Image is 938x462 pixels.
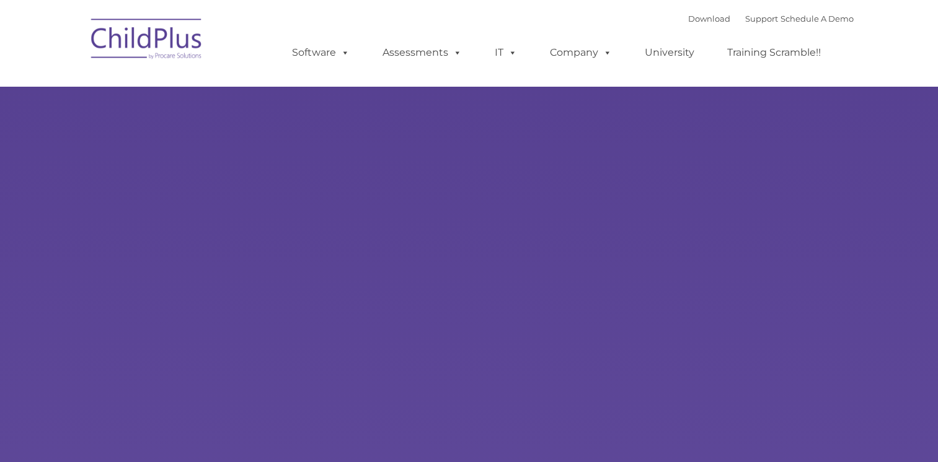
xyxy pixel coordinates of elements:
a: Software [280,40,362,65]
img: ChildPlus by Procare Solutions [85,10,209,72]
a: Assessments [370,40,474,65]
a: Download [688,14,730,24]
a: Schedule A Demo [781,14,854,24]
font: | [688,14,854,24]
a: Support [745,14,778,24]
a: Company [538,40,624,65]
a: IT [482,40,529,65]
a: University [632,40,707,65]
a: Training Scramble!! [715,40,833,65]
